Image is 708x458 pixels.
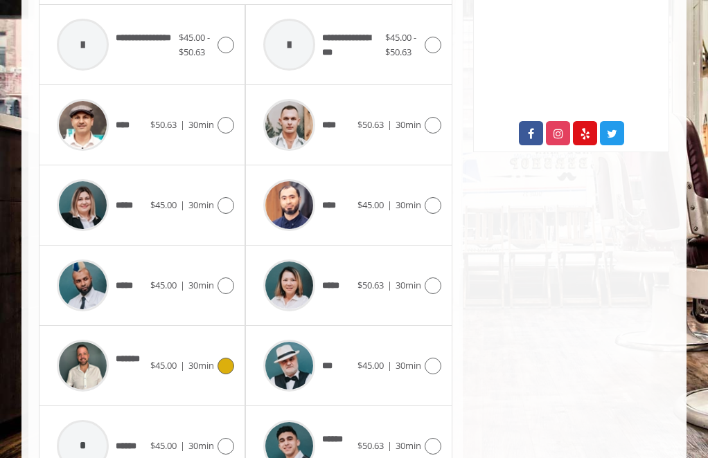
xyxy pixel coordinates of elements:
span: | [387,118,392,131]
span: $45.00 [150,359,177,372]
span: | [180,279,185,291]
span: $45.00 [357,199,384,211]
span: $45.00 [150,199,177,211]
span: $45.00 - $50.63 [385,31,416,58]
span: 30min [396,439,421,452]
span: 30min [188,359,214,372]
span: $50.63 [150,118,177,131]
span: 30min [396,279,421,291]
span: | [387,279,392,291]
span: | [180,439,185,452]
span: 30min [188,439,214,452]
span: $45.00 [150,439,177,452]
span: $45.00 [357,359,384,372]
span: | [180,199,185,211]
span: 30min [188,118,214,131]
span: $50.63 [357,118,384,131]
span: 30min [396,359,421,372]
span: 30min [396,199,421,211]
span: 30min [396,118,421,131]
span: | [180,359,185,372]
span: $45.00 [150,279,177,291]
span: | [387,359,392,372]
span: $50.63 [357,439,384,452]
span: $50.63 [357,279,384,291]
span: $45.00 - $50.63 [179,31,210,58]
span: 30min [188,279,214,291]
span: | [180,118,185,131]
span: 30min [188,199,214,211]
span: | [387,439,392,452]
span: | [387,199,392,211]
